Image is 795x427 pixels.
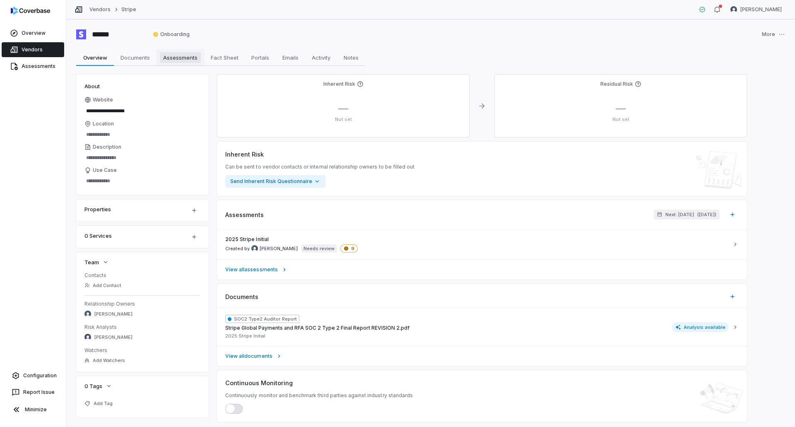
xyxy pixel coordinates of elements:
span: Use Case [93,167,117,174]
span: ( [DATE] ) [697,212,716,218]
a: Assessments [2,59,64,74]
span: Fact Sheet [207,52,242,63]
span: Next: [DATE] [665,212,694,218]
img: Jason Boland avatar [730,6,737,13]
span: [PERSON_NAME] [260,246,298,252]
a: Vendors [89,6,111,13]
a: Overview [2,26,64,41]
dt: Contacts [84,272,200,279]
span: Activity [308,52,334,63]
a: Vendors [2,42,64,57]
span: Overview [80,52,111,63]
span: 2025 Stripe Initial [225,333,265,339]
span: About [84,82,100,90]
button: 0 Tags [82,379,115,393]
textarea: Use Case [84,175,200,187]
span: [PERSON_NAME] [740,6,782,13]
dt: Watchers [84,347,200,354]
dt: Risk Analysts [84,324,200,331]
span: [PERSON_NAME] [94,334,132,340]
a: 2025 Stripe InitialCreated by Christie Mielzarek avatar[PERSON_NAME]Needs review9 [217,229,747,259]
a: Stripe [121,6,136,13]
a: View alldocuments [217,346,747,366]
span: Assessments [225,210,264,219]
img: Michael Violante avatar [84,311,91,317]
span: Onboarding [153,31,190,38]
span: Description [93,144,121,150]
span: Website [93,96,113,103]
p: Not set [501,116,740,123]
button: Add Contact [82,278,124,293]
span: [PERSON_NAME] [94,311,132,317]
button: Report Issue [3,385,63,400]
button: Add Tag [82,396,115,411]
span: Documents [117,52,153,63]
h4: Residual Risk [600,81,633,87]
a: View allassessments [217,259,747,280]
button: SOC2 Type2 Auditor ReportStripe Global Payments and RFA SOC 2 Type 2 Final Report REVISION 2.pdf2... [217,308,747,346]
dt: Relationship Owners [84,301,200,307]
span: SOC2 Type2 Auditor Report [225,315,299,323]
span: Continuous Monitoring [225,379,293,387]
h4: Inherent Risk [323,81,355,87]
button: Send Inherent Risk Questionnaire [225,175,325,188]
span: Emails [279,52,302,63]
a: Configuration [3,368,63,383]
input: Location [84,129,200,140]
span: 2025 Stripe Initial [225,236,269,243]
span: Add Tag [94,400,113,407]
button: Minimize [3,401,63,418]
span: Stripe Global Payments and RFA SOC 2 Type 2 Final Report REVISION 2.pdf [225,325,410,331]
span: Add Watchers [93,357,125,364]
span: Can be sent to vendor contacts or internal relationship owners to be filled out [225,164,414,170]
p: Not set [224,116,463,123]
input: Website [84,105,186,117]
span: — [616,102,626,114]
span: Documents [225,292,258,301]
img: Christie Mielzarek avatar [251,245,258,252]
span: Assessments [160,52,201,63]
span: Notes [340,52,362,63]
img: logo-D7KZi-bG.svg [11,7,50,15]
span: Continuously monitor and benchmark third parties against industry standards [225,392,413,399]
span: View all documents [225,353,272,359]
span: Location [93,121,114,127]
span: Portals [248,52,272,63]
span: Inherent Risk [225,150,264,159]
span: 0 Tags [84,382,102,390]
button: More [759,26,788,43]
button: Jason Boland avatar[PERSON_NAME] [725,3,787,16]
textarea: Description [84,152,200,164]
span: Created by [225,245,298,252]
span: Team [84,258,99,266]
p: Needs review [304,245,335,252]
span: — [338,102,348,114]
span: View all assessments [225,266,278,273]
span: 9 [340,244,358,253]
img: Jason Boland avatar [84,334,91,340]
button: Team [82,255,111,270]
span: Analysis available [672,322,729,332]
button: Next: [DATE]([DATE]) [654,210,720,220]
